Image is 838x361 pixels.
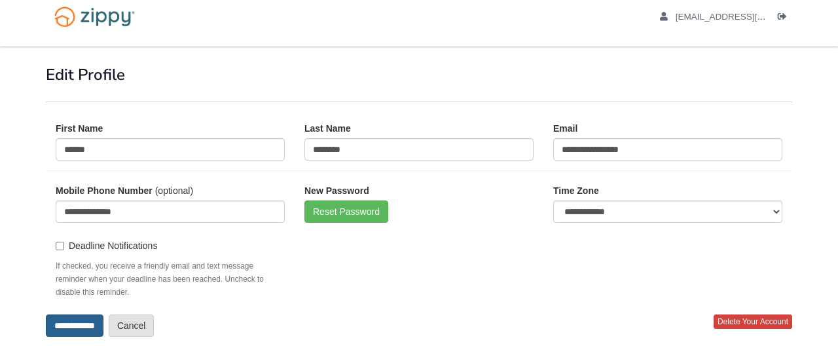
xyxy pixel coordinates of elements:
[714,314,792,329] span: Delete Your Account
[553,200,782,223] select: Time Zone
[660,12,826,25] a: edit profile
[56,184,153,197] label: Mobile Phone Number
[676,12,826,22] span: daniel061716@gmail.com
[304,200,388,223] a: Reset Password
[304,184,534,197] label: New Password
[553,122,577,135] label: Email
[553,138,782,161] input: Email Address
[56,200,285,223] input: Mobile Phone
[56,122,103,135] label: First Name
[304,138,534,161] input: Last Name
[109,314,155,337] a: Cancel
[56,239,157,252] label: Deadline Notifications
[46,66,792,83] h1: Edit Profile
[56,261,264,297] small: If checked, you receive a friendly email and text message reminder when your deadline has been re...
[304,122,351,135] label: Last Name
[553,184,599,197] label: Time Zone
[778,12,792,25] a: Log out
[56,138,285,161] input: First Name
[56,242,64,250] input: Deadline Notifications
[155,185,193,196] span: (optional)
